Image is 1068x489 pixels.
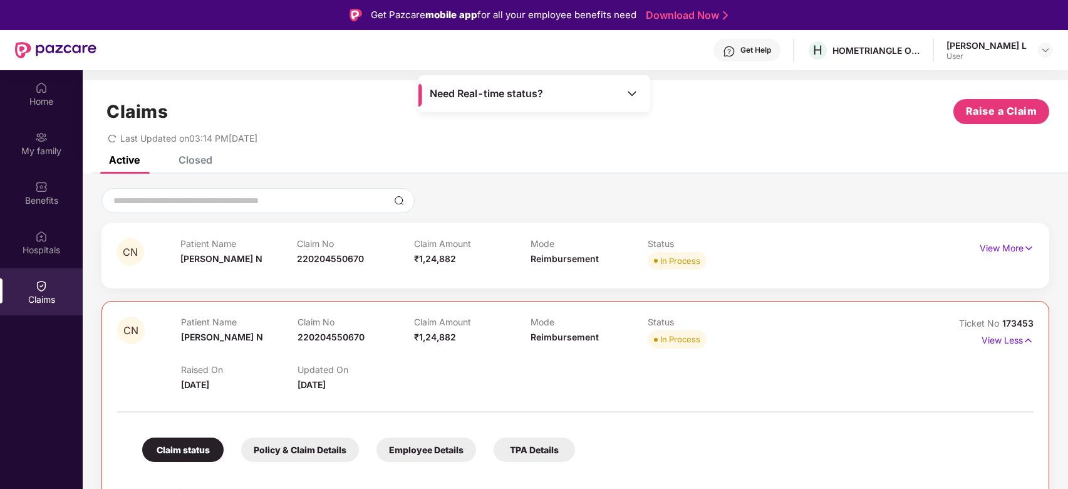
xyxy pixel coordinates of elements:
[15,42,96,58] img: New Pazcare Logo
[298,364,414,375] p: Updated On
[740,45,771,55] div: Get Help
[531,253,599,264] span: Reimbursement
[980,238,1034,255] p: View More
[371,8,636,23] div: Get Pazcare for all your employee benefits need
[180,238,298,249] p: Patient Name
[142,438,224,462] div: Claim status
[966,103,1037,119] span: Raise a Claim
[241,438,359,462] div: Policy & Claim Details
[35,230,48,243] img: svg+xml;base64,PHN2ZyBpZD0iSG9zcGl0YWxzIiB4bWxucz0iaHR0cDovL3d3dy53My5vcmcvMjAwMC9zdmciIHdpZHRoPS...
[123,247,138,258] span: CN
[297,238,414,249] p: Claim No
[531,317,647,327] p: Mode
[106,101,168,122] h1: Claims
[181,364,298,375] p: Raised On
[1040,45,1050,55] img: svg+xml;base64,PHN2ZyBpZD0iRHJvcGRvd24tMzJ4MzIiIHhtbG5zPSJodHRwOi8vd3d3LnczLm9yZy8yMDAwL3N2ZyIgd2...
[660,333,700,345] div: In Process
[494,438,575,462] div: TPA Details
[181,317,298,327] p: Patient Name
[959,318,1002,329] span: Ticket No
[414,253,456,264] span: ₹1,24,882
[425,9,477,21] strong: mobile app
[660,255,700,267] div: In Process
[298,332,365,342] span: 220204550670
[109,154,140,166] div: Active
[35,181,48,193] img: svg+xml;base64,PHN2ZyBpZD0iQmVuZWZpdHMiIHhtbG5zPSJodHRwOi8vd3d3LnczLm9yZy8yMDAwL3N2ZyIgd2lkdGg9Ij...
[531,332,599,342] span: Reimbursement
[723,45,735,58] img: svg+xml;base64,PHN2ZyBpZD0iSGVscC0zMngzMiIgeG1sbnM9Imh0dHA6Ly93d3cudzMub3JnLzIwMDAvc3ZnIiB3aWR0aD...
[394,196,404,206] img: svg+xml;base64,PHN2ZyBpZD0iU2VhcmNoLTMyeDMyIiB4bWxucz0iaHR0cDovL3d3dy53My5vcmcvMjAwMC9zdmciIHdpZH...
[946,39,1027,51] div: [PERSON_NAME] L
[953,99,1049,124] button: Raise a Claim
[1024,241,1034,255] img: svg+xml;base64,PHN2ZyB4bWxucz0iaHR0cDovL3d3dy53My5vcmcvMjAwMC9zdmciIHdpZHRoPSIxNyIgaGVpZ2h0PSIxNy...
[982,330,1034,347] p: View Less
[181,332,263,342] span: [PERSON_NAME] N
[123,325,138,336] span: CN
[35,131,48,144] img: svg+xml;base64,PHN2ZyB3aWR0aD0iMjAiIGhlaWdodD0iMjAiIHZpZXdCb3g9IjAgMCAyMCAyMCIgZmlsbD0ibm9uZSIgeG...
[414,238,531,249] p: Claim Amount
[376,438,476,462] div: Employee Details
[723,9,728,22] img: Stroke
[350,9,362,21] img: Logo
[626,87,638,100] img: Toggle Icon
[120,133,257,144] span: Last Updated on 03:14 PM[DATE]
[108,133,117,144] span: redo
[414,317,531,327] p: Claim Amount
[946,51,1027,61] div: User
[35,280,48,292] img: svg+xml;base64,PHN2ZyBpZD0iQ2xhaW0iIHhtbG5zPSJodHRwOi8vd3d3LnczLm9yZy8yMDAwL3N2ZyIgd2lkdGg9IjIwIi...
[180,253,262,264] span: [PERSON_NAME] N
[813,43,822,58] span: H
[35,81,48,94] img: svg+xml;base64,PHN2ZyBpZD0iSG9tZSIgeG1sbnM9Imh0dHA6Ly93d3cudzMub3JnLzIwMDAvc3ZnIiB3aWR0aD0iMjAiIG...
[430,87,543,100] span: Need Real-time status?
[181,379,209,390] span: [DATE]
[179,154,212,166] div: Closed
[531,238,648,249] p: Mode
[298,317,414,327] p: Claim No
[297,253,364,264] span: 220204550670
[648,238,765,249] p: Status
[1002,318,1034,329] span: 173453
[646,9,724,22] a: Download Now
[1023,334,1034,347] img: svg+xml;base64,PHN2ZyB4bWxucz0iaHR0cDovL3d3dy53My5vcmcvMjAwMC9zdmciIHdpZHRoPSIxNyIgaGVpZ2h0PSIxNy...
[298,379,326,390] span: [DATE]
[648,317,764,327] p: Status
[832,45,920,56] div: HOMETRIANGLE ONLINE SERVICES PRIVATE LIMITED
[414,332,456,342] span: ₹1,24,882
